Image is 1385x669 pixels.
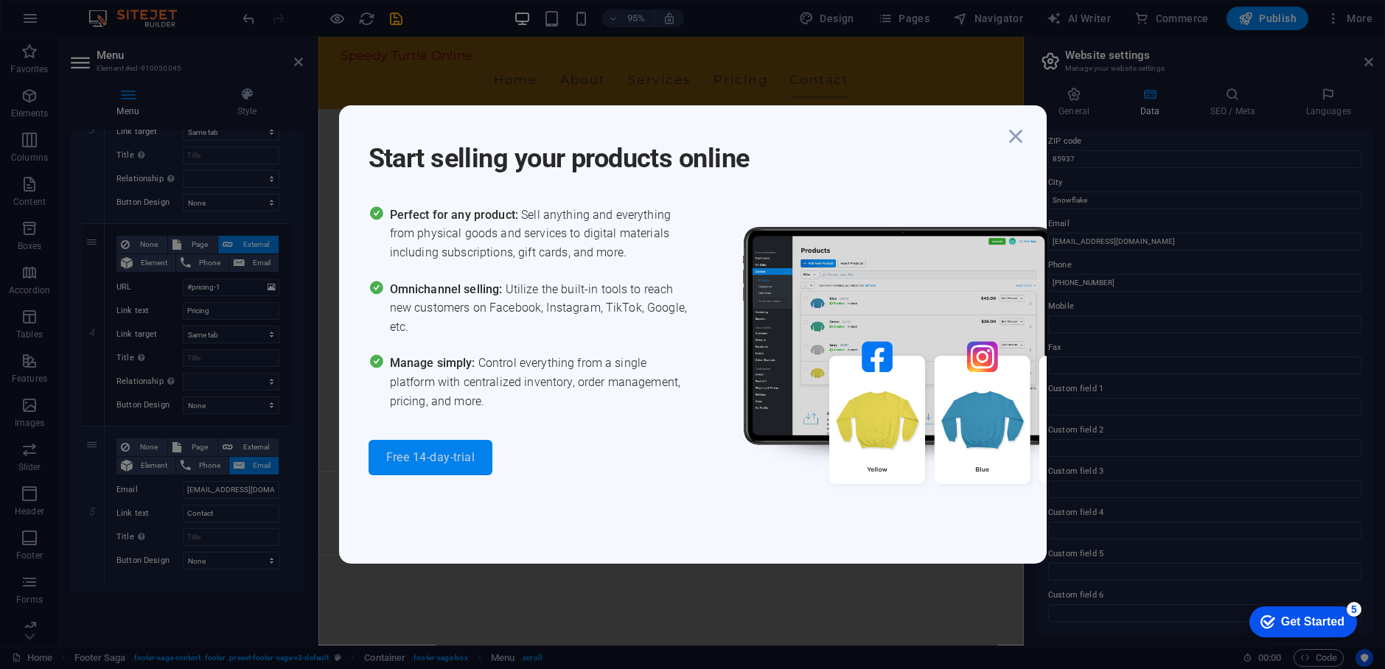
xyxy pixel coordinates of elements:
[390,206,693,262] span: Sell anything and everything from physical goods and services to digital materials including subs...
[109,3,124,18] div: 5
[369,123,1002,176] h1: Start selling your products online
[390,356,478,370] span: Manage simply:
[43,16,107,29] div: Get Started
[719,206,1161,528] img: promo_image.png
[12,7,119,38] div: Get Started 5 items remaining, 0% complete
[390,354,693,410] span: Control everything from a single platform with centralized inventory, order management, pricing, ...
[386,452,475,463] span: Free 14-day-trial
[369,440,493,475] button: Free 14-day-trial
[390,280,693,337] span: Utilize the built-in tools to reach new customers on Facebook, Instagram, TikTok, Google, etc.
[390,282,506,296] span: Omnichannel selling:
[390,208,521,222] span: Perfect for any product:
